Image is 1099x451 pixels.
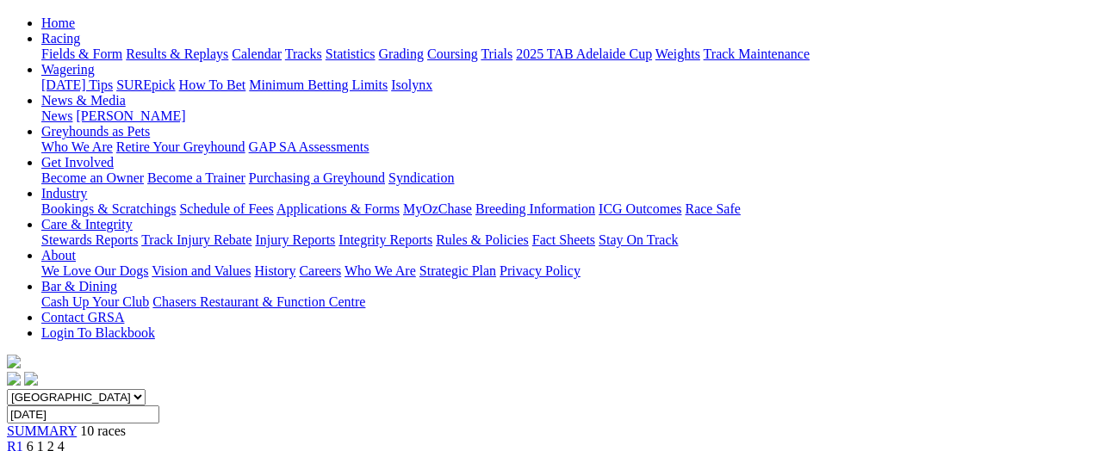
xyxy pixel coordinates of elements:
[475,201,595,216] a: Breeding Information
[326,46,376,61] a: Statistics
[147,170,245,185] a: Become a Trainer
[41,232,138,247] a: Stewards Reports
[516,46,652,61] a: 2025 TAB Adelaide Cup
[276,201,400,216] a: Applications & Forms
[403,201,472,216] a: MyOzChase
[41,77,113,92] a: [DATE] Tips
[419,263,496,278] a: Strategic Plan
[7,355,21,368] img: logo-grsa-white.png
[41,139,113,154] a: Who We Are
[685,201,740,216] a: Race Safe
[41,263,1092,279] div: About
[379,46,424,61] a: Grading
[704,46,810,61] a: Track Maintenance
[285,46,322,61] a: Tracks
[41,325,155,340] a: Login To Blackbook
[179,77,246,92] a: How To Bet
[41,217,133,232] a: Care & Integrity
[338,232,432,247] a: Integrity Reports
[41,108,72,123] a: News
[41,139,1092,155] div: Greyhounds as Pets
[255,232,335,247] a: Injury Reports
[500,263,581,278] a: Privacy Policy
[427,46,478,61] a: Coursing
[7,405,159,423] input: Select date
[436,232,529,247] a: Rules & Policies
[41,77,1092,93] div: Wagering
[41,201,176,216] a: Bookings & Scratchings
[254,263,295,278] a: History
[41,124,150,139] a: Greyhounds as Pets
[179,201,273,216] a: Schedule of Fees
[599,201,681,216] a: ICG Outcomes
[76,108,185,123] a: [PERSON_NAME]
[249,77,388,92] a: Minimum Betting Limits
[41,294,1092,310] div: Bar & Dining
[152,294,365,309] a: Chasers Restaurant & Function Centre
[41,155,114,170] a: Get Involved
[80,423,126,438] span: 10 races
[388,170,454,185] a: Syndication
[599,232,678,247] a: Stay On Track
[126,46,228,61] a: Results & Replays
[299,263,341,278] a: Careers
[249,170,385,185] a: Purchasing a Greyhound
[24,372,38,386] img: twitter.svg
[41,46,122,61] a: Fields & Form
[116,77,175,92] a: SUREpick
[655,46,700,61] a: Weights
[249,139,369,154] a: GAP SA Assessments
[116,139,245,154] a: Retire Your Greyhound
[41,232,1092,248] div: Care & Integrity
[41,46,1092,62] div: Racing
[41,310,124,324] a: Contact GRSA
[41,93,126,108] a: News & Media
[481,46,512,61] a: Trials
[41,279,117,293] a: Bar & Dining
[41,170,1092,186] div: Get Involved
[141,232,251,247] a: Track Injury Rebate
[41,201,1092,217] div: Industry
[232,46,282,61] a: Calendar
[532,232,595,247] a: Fact Sheets
[7,372,21,386] img: facebook.svg
[41,15,75,30] a: Home
[41,31,80,46] a: Racing
[41,248,76,263] a: About
[391,77,432,92] a: Isolynx
[41,294,149,309] a: Cash Up Your Club
[41,263,148,278] a: We Love Our Dogs
[41,62,95,77] a: Wagering
[345,263,416,278] a: Who We Are
[41,108,1092,124] div: News & Media
[152,263,251,278] a: Vision and Values
[41,170,144,185] a: Become an Owner
[41,186,87,201] a: Industry
[7,423,77,438] a: SUMMARY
